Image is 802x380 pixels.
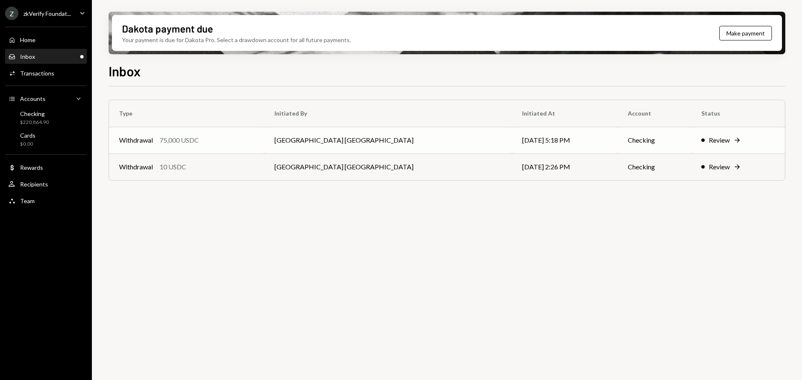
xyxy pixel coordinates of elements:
[512,100,618,127] th: Initiated At
[5,49,87,64] a: Inbox
[160,162,186,172] div: 10 USDC
[20,36,36,43] div: Home
[264,154,512,180] td: [GEOGRAPHIC_DATA] [GEOGRAPHIC_DATA]
[512,154,618,180] td: [DATE] 2:26 PM
[5,7,18,20] div: Z
[20,197,35,204] div: Team
[618,100,691,127] th: Account
[20,70,54,77] div: Transactions
[20,95,46,102] div: Accounts
[109,100,264,127] th: Type
[122,22,213,35] div: Dakota payment due
[719,26,772,40] button: Make payment
[20,181,48,188] div: Recipients
[5,32,87,47] a: Home
[119,162,153,172] div: Withdrawal
[160,135,199,145] div: 75,000 USDC
[709,162,730,172] div: Review
[20,119,49,126] div: $220,864.90
[109,63,141,79] h1: Inbox
[119,135,153,145] div: Withdrawal
[5,91,87,106] a: Accounts
[5,176,87,191] a: Recipients
[23,10,71,17] div: zkVerify Foundat...
[618,127,691,154] td: Checking
[20,141,36,148] div: $0.00
[20,53,35,60] div: Inbox
[691,100,785,127] th: Status
[618,154,691,180] td: Checking
[5,108,87,128] a: Checking$220,864.90
[264,127,512,154] td: [GEOGRAPHIC_DATA] [GEOGRAPHIC_DATA]
[5,160,87,175] a: Rewards
[512,127,618,154] td: [DATE] 5:18 PM
[5,65,87,81] a: Transactions
[264,100,512,127] th: Initiated By
[5,129,87,149] a: Cards$0.00
[5,193,87,208] a: Team
[20,164,43,171] div: Rewards
[709,135,730,145] div: Review
[122,35,351,44] div: Your payment is due for Dakota Pro. Select a drawdown account for all future payments.
[20,132,36,139] div: Cards
[20,110,49,117] div: Checking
